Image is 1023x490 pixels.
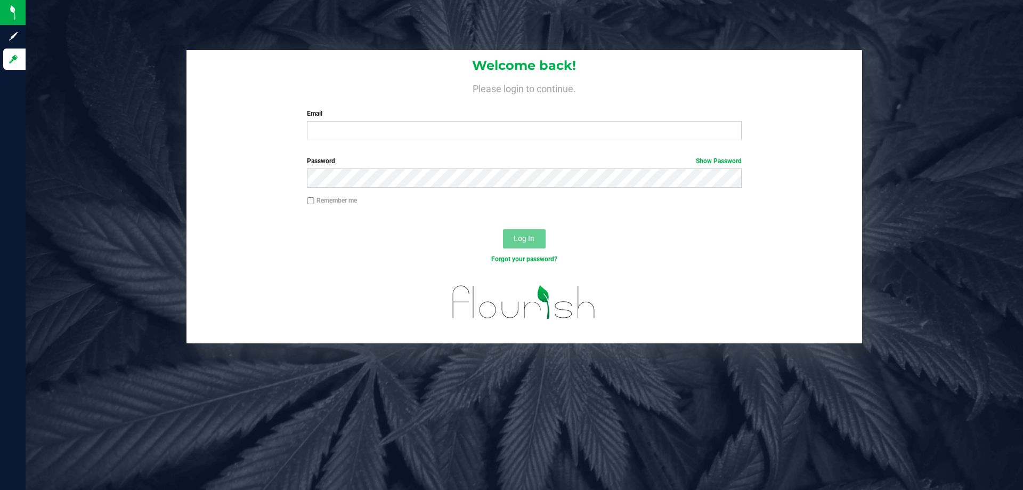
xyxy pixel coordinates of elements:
[440,275,608,330] img: flourish_logo.svg
[8,54,19,65] inline-svg: Log in
[307,109,741,118] label: Email
[186,59,862,73] h1: Welcome back!
[307,157,335,165] span: Password
[503,229,546,248] button: Log In
[696,157,742,165] a: Show Password
[307,196,357,205] label: Remember me
[491,255,557,263] a: Forgot your password?
[307,197,314,205] input: Remember me
[186,81,862,94] h4: Please login to continue.
[8,31,19,42] inline-svg: Sign up
[514,234,534,243] span: Log In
